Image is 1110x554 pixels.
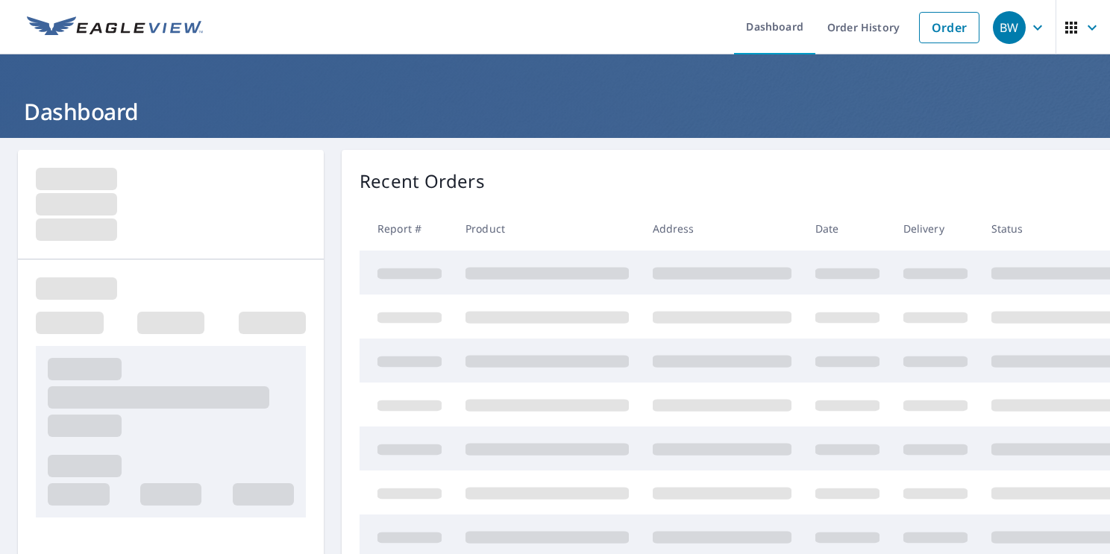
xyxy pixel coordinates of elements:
img: EV Logo [27,16,203,39]
th: Address [641,207,803,251]
th: Date [803,207,891,251]
th: Report # [360,207,454,251]
th: Delivery [891,207,979,251]
a: Order [919,12,979,43]
p: Recent Orders [360,168,485,195]
th: Product [454,207,641,251]
h1: Dashboard [18,96,1092,127]
div: BW [993,11,1026,44]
